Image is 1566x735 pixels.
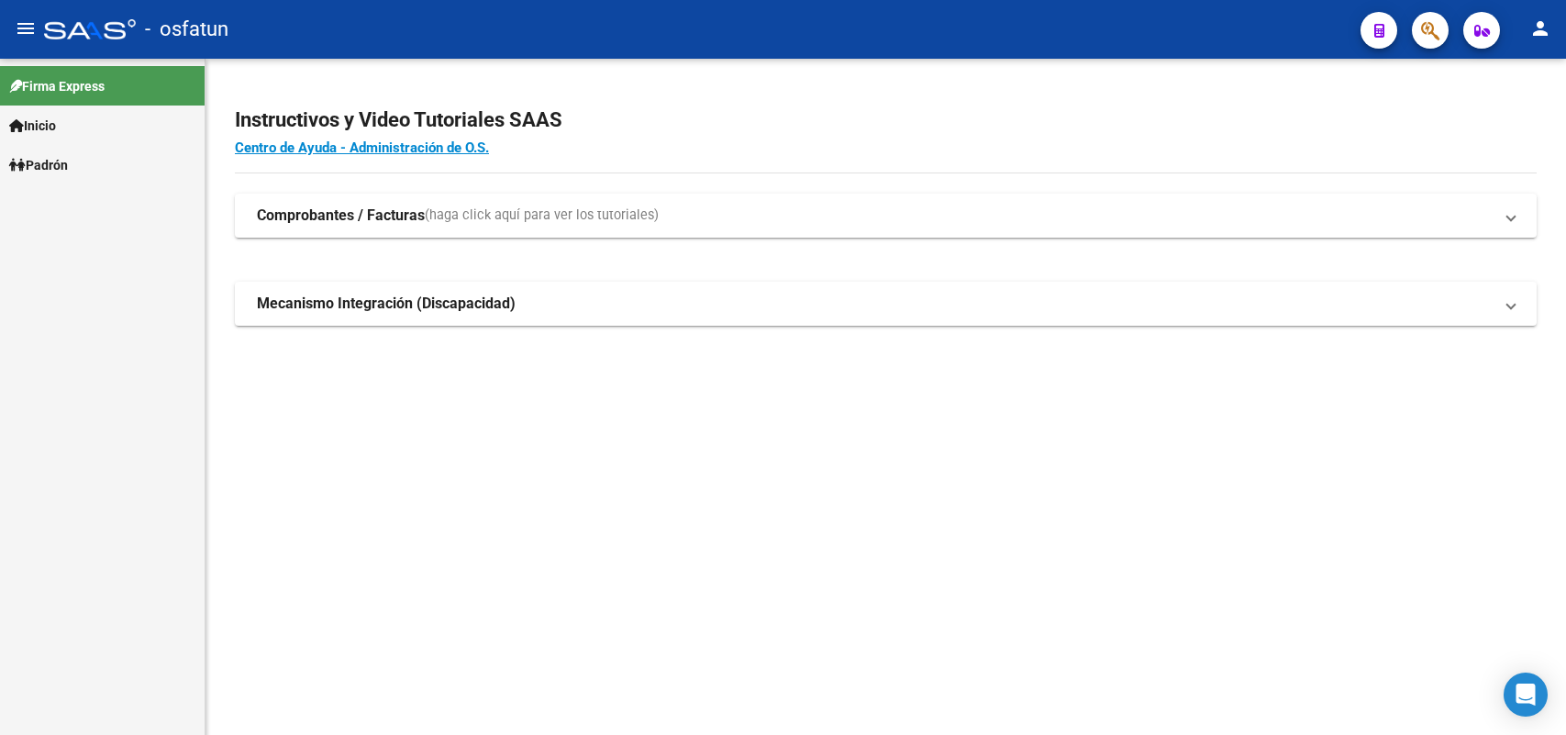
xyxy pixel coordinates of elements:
a: Centro de Ayuda - Administración de O.S. [235,139,489,156]
mat-icon: person [1529,17,1551,39]
strong: Comprobantes / Facturas [257,206,425,226]
div: Open Intercom Messenger [1504,673,1548,717]
span: Firma Express [9,76,105,96]
strong: Mecanismo Integración (Discapacidad) [257,294,516,314]
span: Padrón [9,155,68,175]
mat-expansion-panel-header: Comprobantes / Facturas(haga click aquí para ver los tutoriales) [235,194,1537,238]
mat-expansion-panel-header: Mecanismo Integración (Discapacidad) [235,282,1537,326]
span: Inicio [9,116,56,136]
h2: Instructivos y Video Tutoriales SAAS [235,103,1537,138]
span: - osfatun [145,9,228,50]
mat-icon: menu [15,17,37,39]
span: (haga click aquí para ver los tutoriales) [425,206,659,226]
